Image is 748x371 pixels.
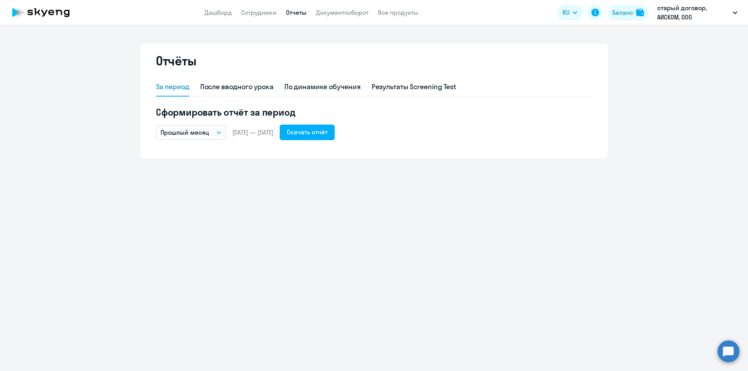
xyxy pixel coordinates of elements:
[372,82,457,92] div: Результаты Screening Test
[161,128,209,137] p: Прошлый месяц
[156,53,196,69] h2: Отчёты
[284,82,361,92] div: По динамике обучения
[636,9,644,16] img: balance
[612,8,633,17] div: Баланс
[232,128,273,137] span: [DATE] — [DATE]
[205,9,232,16] a: Дашборд
[156,125,226,140] button: Прошлый месяц
[316,9,369,16] a: Документооборот
[156,106,592,118] h5: Сформировать отчёт за период
[378,9,418,16] a: Все продукты
[280,125,335,140] button: Скачать отчёт
[563,8,570,17] span: RU
[287,127,328,137] div: Скачать отчёт
[653,3,741,22] button: старый договор, АИСКОМ, ООО
[608,5,649,20] button: Балансbalance
[156,82,189,92] div: За период
[557,5,583,20] button: RU
[657,3,730,22] p: старый договор, АИСКОМ, ООО
[286,9,307,16] a: Отчеты
[200,82,273,92] div: После вводного урока
[241,9,277,16] a: Сотрудники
